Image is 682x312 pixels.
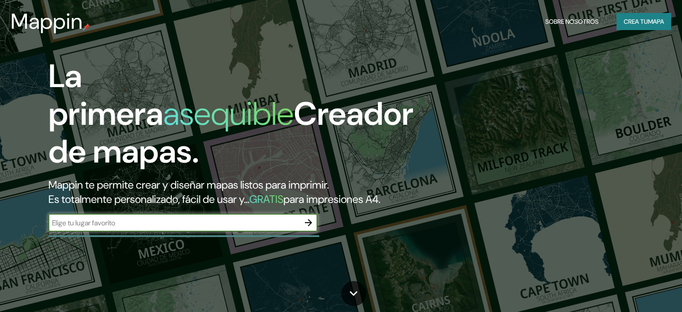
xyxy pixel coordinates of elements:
font: mapa [648,18,664,26]
font: para impresiones A4. [283,192,380,206]
img: pin de mapeo [83,23,90,31]
button: Crea tumapa [617,13,671,30]
font: Creador de mapas. [48,93,413,172]
font: Crea tu [624,18,648,26]
font: Sobre nosotros [545,18,599,26]
font: GRATIS [249,192,283,206]
font: asequible [163,93,294,135]
font: La primera [48,55,163,135]
font: Mappin [11,7,83,35]
input: Elige tu lugar favorito [48,218,300,228]
font: Es totalmente personalizado, fácil de usar y... [48,192,249,206]
font: Mappin te permite crear y diseñar mapas listos para imprimir. [48,178,329,192]
button: Sobre nosotros [542,13,602,30]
